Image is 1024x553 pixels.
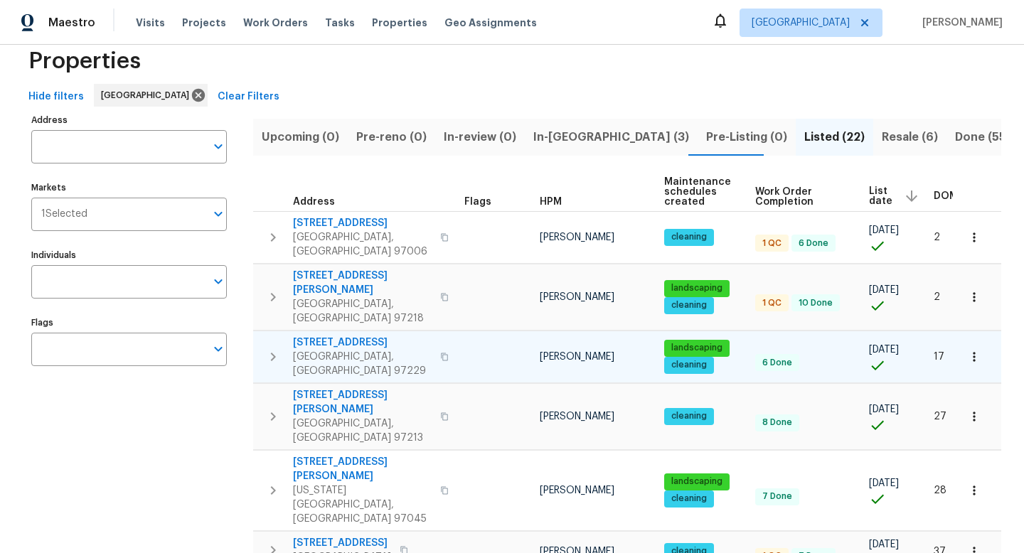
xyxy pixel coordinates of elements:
[934,352,944,362] span: 17
[804,127,865,147] span: Listed (22)
[212,84,285,110] button: Clear Filters
[666,410,713,422] span: cleaning
[540,292,614,302] span: [PERSON_NAME]
[208,272,228,291] button: Open
[757,417,798,429] span: 8 Done
[869,539,899,549] span: [DATE]
[757,297,787,309] span: 1 QC
[540,485,614,495] span: [PERSON_NAME]
[293,417,432,445] span: [GEOGRAPHIC_DATA], [GEOGRAPHIC_DATA] 97213
[293,297,432,326] span: [GEOGRAPHIC_DATA], [GEOGRAPHIC_DATA] 97218
[666,282,728,294] span: landscaping
[293,388,432,417] span: [STREET_ADDRESS][PERSON_NAME]
[869,478,899,488] span: [DATE]
[793,297,838,309] span: 10 Done
[293,230,432,259] span: [GEOGRAPHIC_DATA], [GEOGRAPHIC_DATA] 97006
[934,292,940,302] span: 2
[218,88,279,106] span: Clear Filters
[94,84,208,107] div: [GEOGRAPHIC_DATA]
[882,127,938,147] span: Resale (6)
[208,339,228,359] button: Open
[293,269,432,297] span: [STREET_ADDRESS][PERSON_NAME]
[869,285,899,295] span: [DATE]
[757,490,798,503] span: 7 Done
[31,318,227,327] label: Flags
[293,350,432,378] span: [GEOGRAPHIC_DATA], [GEOGRAPHIC_DATA] 97229
[666,359,713,371] span: cleaning
[917,16,1003,30] span: [PERSON_NAME]
[372,16,427,30] span: Properties
[540,232,614,242] span: [PERSON_NAME]
[666,476,728,488] span: landscaping
[31,251,227,259] label: Individuals
[666,493,713,505] span: cleaning
[31,183,227,192] label: Markets
[356,127,427,147] span: Pre-reno (0)
[136,16,165,30] span: Visits
[28,88,84,106] span: Hide filters
[182,16,226,30] span: Projects
[757,237,787,249] span: 1 QC
[757,357,798,369] span: 6 Done
[293,197,335,207] span: Address
[955,127,1019,147] span: Done (554)
[293,536,391,550] span: [STREET_ADDRESS]
[666,231,713,243] span: cleaning
[540,352,614,362] span: [PERSON_NAME]
[869,404,899,414] span: [DATE]
[934,412,946,422] span: 27
[934,485,946,495] span: 28
[934,232,940,242] span: 2
[934,191,958,201] span: DOM
[869,186,892,206] span: List date
[793,237,834,249] span: 6 Done
[28,54,141,68] span: Properties
[666,342,728,354] span: landscaping
[540,197,562,207] span: HPM
[208,204,228,224] button: Open
[706,127,787,147] span: Pre-Listing (0)
[23,84,90,110] button: Hide filters
[243,16,308,30] span: Work Orders
[48,16,95,30] span: Maestro
[540,412,614,422] span: [PERSON_NAME]
[262,127,339,147] span: Upcoming (0)
[208,136,228,156] button: Open
[293,455,432,483] span: [STREET_ADDRESS][PERSON_NAME]
[41,208,87,220] span: 1 Selected
[664,177,731,207] span: Maintenance schedules created
[444,127,516,147] span: In-review (0)
[869,225,899,235] span: [DATE]
[293,216,432,230] span: [STREET_ADDRESS]
[464,197,491,207] span: Flags
[869,345,899,355] span: [DATE]
[101,88,195,102] span: [GEOGRAPHIC_DATA]
[533,127,689,147] span: In-[GEOGRAPHIC_DATA] (3)
[293,335,432,350] span: [STREET_ADDRESS]
[666,299,713,311] span: cleaning
[293,483,432,526] span: [US_STATE][GEOGRAPHIC_DATA], [GEOGRAPHIC_DATA] 97045
[444,16,537,30] span: Geo Assignments
[752,16,850,30] span: [GEOGRAPHIC_DATA]
[325,18,355,28] span: Tasks
[755,187,845,207] span: Work Order Completion
[31,116,227,124] label: Address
